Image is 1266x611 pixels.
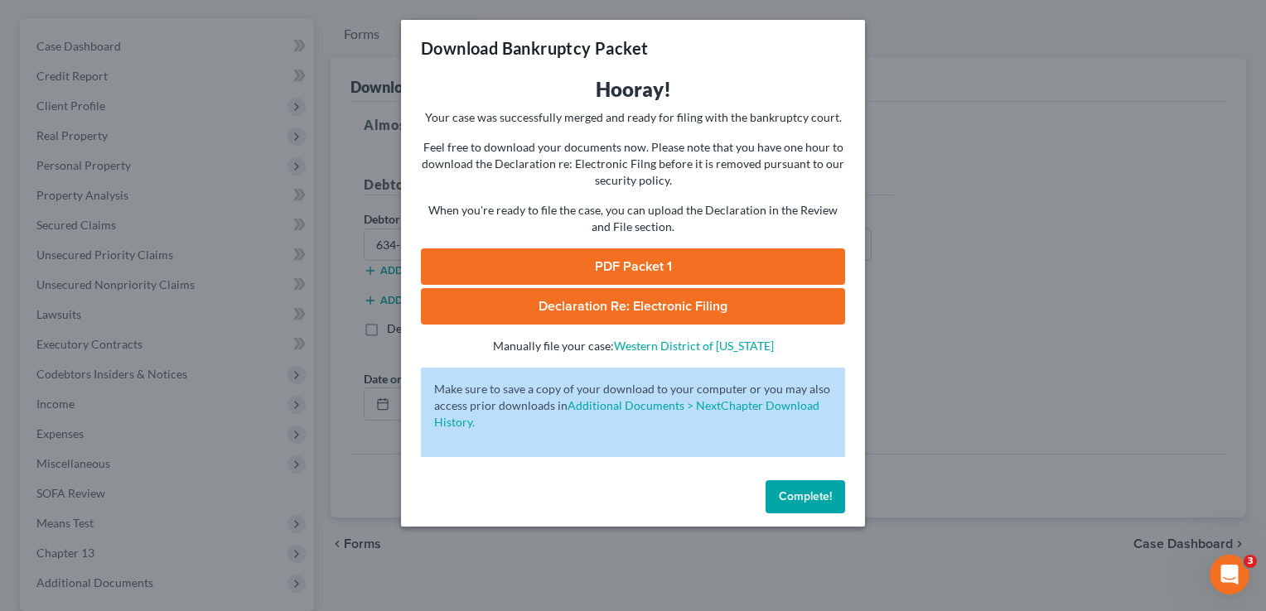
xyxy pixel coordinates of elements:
[434,398,819,429] a: Additional Documents > NextChapter Download History.
[421,202,845,235] p: When you're ready to file the case, you can upload the Declaration in the Review and File section.
[1210,555,1249,594] iframe: Intercom live chat
[434,381,832,431] p: Make sure to save a copy of your download to your computer or you may also access prior downloads in
[779,489,832,503] span: Complete!
[614,339,774,353] a: Western District of [US_STATE]
[421,76,845,103] h3: Hooray!
[766,480,845,513] button: Complete!
[421,109,845,126] p: Your case was successfully merged and ready for filing with the bankruptcy court.
[539,298,727,315] span: Declaration Re: Electronic Filing
[421,139,845,189] p: Feel free to download your documents now. Please note that you have one hour to download the Decl...
[421,248,845,285] a: PDF Packet 1
[1244,555,1257,568] span: 3
[421,36,648,60] h3: Download Bankruptcy Packet
[421,338,845,354] p: Manually file your case:
[421,288,845,325] a: Declaration Re: Electronic Filing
